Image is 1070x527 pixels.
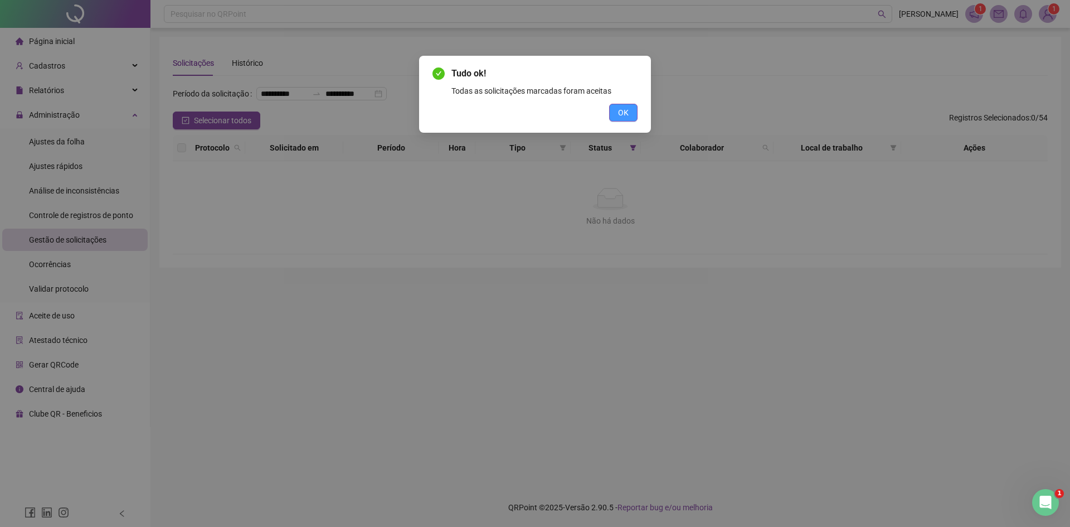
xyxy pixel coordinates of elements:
[432,67,445,80] span: check-circle
[1055,489,1064,498] span: 1
[1032,489,1059,516] iframe: Intercom live chat
[609,104,638,122] button: OK
[618,107,629,119] span: OK
[451,85,638,97] div: Todas as solicitações marcadas foram aceitas
[451,67,638,80] span: Tudo ok!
